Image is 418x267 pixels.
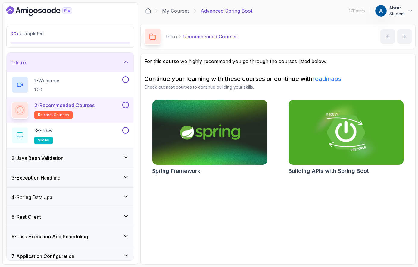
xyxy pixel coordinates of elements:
button: user profile imageAbrorStudent [375,5,413,17]
a: Spring Framework cardSpring Framework [152,100,268,175]
a: My Courses [162,7,190,14]
h3: 5 - Rest Client [11,213,41,221]
p: 1 - Welcome [34,77,59,84]
button: 4-Spring Data Jpa [7,188,134,207]
button: 6-Task Execution And Scheduling [7,227,134,246]
button: 1-Welcome1:00 [11,76,129,93]
h3: 4 - Spring Data Jpa [11,194,52,201]
span: slides [38,138,49,143]
h2: Building APIs with Spring Boot [288,167,369,175]
p: Intro [166,33,177,40]
h2: Continue your learning with these courses or continue with [144,75,412,83]
h3: 1 - Intro [11,59,26,66]
p: Recommended Courses [183,33,238,40]
p: 2 - Recommended Courses [34,102,95,109]
button: 2-Recommended Coursesrelated-courses [11,102,129,119]
p: Student [389,11,405,17]
img: user profile image [375,5,387,17]
a: Dashboard [6,6,86,16]
button: 3-Exception Handling [7,168,134,187]
img: Spring Framework card [152,100,267,165]
button: 2-Java Bean Validation [7,148,134,168]
h3: 2 - Java Bean Validation [11,154,64,162]
button: 5-Rest Client [7,207,134,227]
p: Advanced Spring Boot [201,7,252,14]
p: 3 - Slides [34,127,52,134]
h2: Spring Framework [152,167,200,175]
button: 3-Slidesslides [11,127,129,144]
a: Dashboard [145,8,151,14]
button: 1-Intro [7,53,134,72]
a: roadmaps [313,75,341,82]
p: Abror [389,5,405,11]
p: 1:00 [34,87,59,93]
button: previous content [380,29,395,44]
button: next content [397,29,412,44]
button: 7-Application Configuration [7,246,134,266]
span: related-courses [38,113,69,117]
p: Check out next courses to continue building your skills. [144,84,412,90]
span: 0 % [10,30,19,37]
p: For this course we highly recommend you go through the courses listed below. [144,58,412,65]
h3: 7 - Application Configuration [11,253,74,260]
h3: 3 - Exception Handling [11,174,61,181]
a: Building APIs with Spring Boot cardBuilding APIs with Spring Boot [288,100,404,175]
span: completed [10,30,44,37]
img: Building APIs with Spring Boot card [289,100,404,165]
p: 17 Points [349,8,365,14]
h3: 6 - Task Execution And Scheduling [11,233,88,240]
